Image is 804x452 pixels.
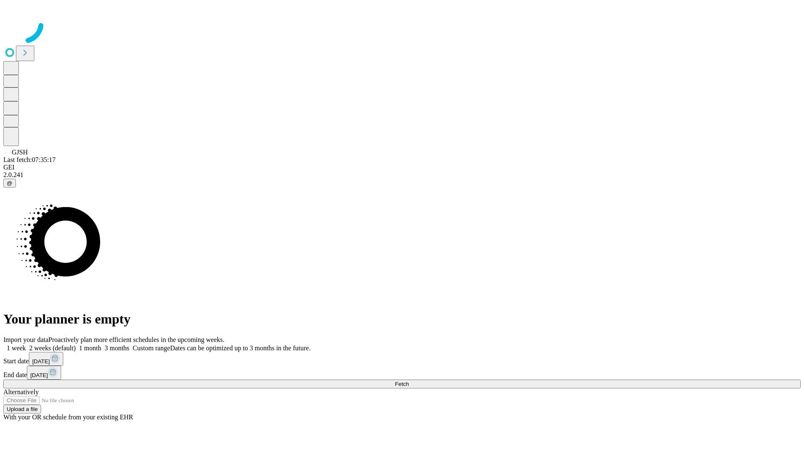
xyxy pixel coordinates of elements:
[3,336,49,343] span: Import your data
[3,366,801,380] div: End date
[3,164,801,171] div: GEI
[12,149,28,156] span: GJSH
[170,344,310,352] span: Dates can be optimized up to 3 months in the future.
[3,171,801,179] div: 2.0.241
[3,352,801,366] div: Start date
[3,388,39,395] span: Alternatively
[7,180,13,186] span: @
[32,358,50,365] span: [DATE]
[29,352,63,366] button: [DATE]
[3,311,801,327] h1: Your planner is empty
[7,344,26,352] span: 1 week
[105,344,129,352] span: 3 months
[29,344,76,352] span: 2 weeks (default)
[3,156,56,163] span: Last fetch: 07:35:17
[3,413,133,421] span: With your OR schedule from your existing EHR
[3,405,41,413] button: Upload a file
[79,344,101,352] span: 1 month
[30,372,48,378] span: [DATE]
[395,381,409,387] span: Fetch
[133,344,170,352] span: Custom range
[3,179,16,187] button: @
[49,336,224,343] span: Proactively plan more efficient schedules in the upcoming weeks.
[27,366,61,380] button: [DATE]
[3,380,801,388] button: Fetch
